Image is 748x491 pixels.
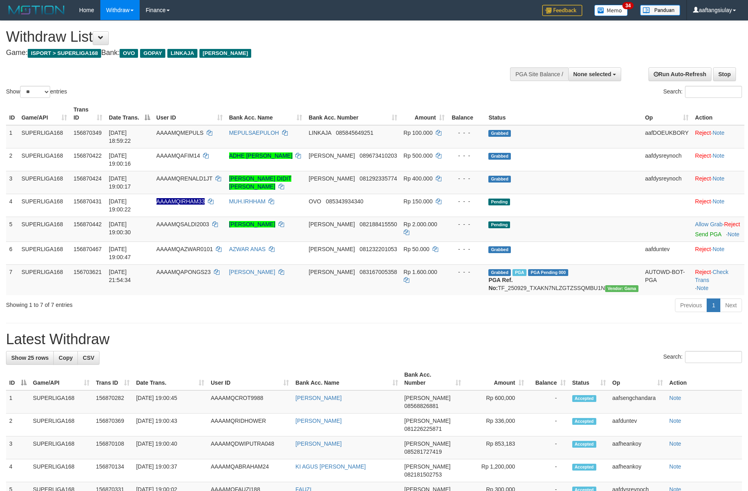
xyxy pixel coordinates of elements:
a: Note [713,246,725,252]
th: Status: activate to sort column ascending [569,367,609,390]
span: Marked by aafchhiseyha [512,269,526,276]
a: MEPULSAEPULOH [229,130,279,136]
span: Grabbed [488,153,511,160]
a: Note [669,418,681,424]
div: - - - [451,197,482,205]
span: [PERSON_NAME] [309,175,355,182]
span: None selected [573,71,612,77]
span: [PERSON_NAME] [404,418,451,424]
span: Grabbed [488,130,511,137]
span: Rp 50.000 [404,246,430,252]
td: Rp 853,183 [464,436,527,459]
span: [DATE] 19:00:22 [109,198,131,213]
th: Game/API: activate to sort column ascending [18,102,70,125]
span: Vendor URL: https://trx31.1velocity.biz [605,285,639,292]
span: Grabbed [488,269,511,276]
span: Rp 1.600.000 [404,269,437,275]
a: MUH.IRHHAM [229,198,266,205]
span: AAAAMQAFIM14 [157,152,200,159]
th: ID: activate to sort column descending [6,367,30,390]
td: SUPERLIGA168 [30,414,93,436]
td: SUPERLIGA168 [18,194,70,217]
button: None selected [568,67,622,81]
h1: Latest Withdraw [6,331,742,347]
span: [DATE] 19:00:16 [109,152,131,167]
a: Note [669,395,681,401]
a: ADHE [PERSON_NAME] [229,152,293,159]
td: - [527,414,569,436]
td: SUPERLIGA168 [18,148,70,171]
a: Reject [695,152,711,159]
td: aafdysreynoch [642,148,692,171]
div: - - - [451,174,482,183]
span: Pending [488,221,510,228]
td: 5 [6,217,18,241]
h1: Withdraw List [6,29,491,45]
span: [PERSON_NAME] [309,246,355,252]
th: User ID: activate to sort column ascending [207,367,292,390]
td: SUPERLIGA168 [30,390,93,414]
a: Allow Grab [695,221,722,227]
th: Date Trans.: activate to sort column descending [106,102,153,125]
span: ISPORT > SUPERLIGA168 [28,49,101,58]
a: [PERSON_NAME] [229,269,275,275]
label: Search: [663,351,742,363]
th: Bank Acc. Name: activate to sort column ascending [292,367,401,390]
span: Rp 150.000 [404,198,433,205]
span: [PERSON_NAME] [404,440,451,447]
span: CSV [83,355,94,361]
td: 3 [6,436,30,459]
span: Copy 08568826881 to clipboard [404,403,439,409]
span: LINKAJA [167,49,197,58]
a: Reject [695,269,711,275]
a: Next [720,298,742,312]
th: Balance: activate to sort column ascending [527,367,569,390]
td: aafduntev [642,241,692,264]
a: Reject [695,175,711,182]
td: · [692,125,744,148]
span: Grabbed [488,246,511,253]
label: Show entries [6,86,67,98]
td: SUPERLIGA168 [18,217,70,241]
a: Previous [675,298,707,312]
span: Copy 081292335774 to clipboard [360,175,397,182]
img: Button%20Memo.svg [594,5,628,16]
td: TF_250929_TXAKN7NLZGTZSSQMBU1N [485,264,642,295]
a: Send PGA [695,231,721,237]
td: [DATE] 19:00:45 [133,390,207,414]
h4: Game: Bank: [6,49,491,57]
td: 6 [6,241,18,264]
td: aafheankoy [609,459,666,482]
td: 4 [6,459,30,482]
td: · [692,171,744,194]
span: Copy 089673410203 to clipboard [360,152,397,159]
th: Balance [448,102,485,125]
a: Note [669,440,681,447]
span: [PERSON_NAME] [309,152,355,159]
td: [DATE] 19:00:43 [133,414,207,436]
span: Copy 085281727419 to clipboard [404,448,442,455]
span: Copy [59,355,73,361]
td: SUPERLIGA168 [30,436,93,459]
th: Action [692,102,744,125]
a: Note [669,463,681,470]
th: Op: activate to sort column ascending [642,102,692,125]
td: 156870282 [93,390,133,414]
span: 156870442 [73,221,102,227]
td: SUPERLIGA168 [18,125,70,148]
td: aafheankoy [609,436,666,459]
td: SUPERLIGA168 [18,264,70,295]
span: Copy 081226225871 to clipboard [404,426,442,432]
a: Note [713,130,725,136]
span: OVO [309,198,321,205]
td: 156870369 [93,414,133,436]
td: aafdysreynoch [642,171,692,194]
span: 156870424 [73,175,102,182]
span: 156703621 [73,269,102,275]
span: · [695,221,724,227]
td: 1 [6,390,30,414]
th: Op: activate to sort column ascending [609,367,666,390]
th: Game/API: activate to sort column ascending [30,367,93,390]
span: [PERSON_NAME] [199,49,251,58]
a: Reject [724,221,740,227]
